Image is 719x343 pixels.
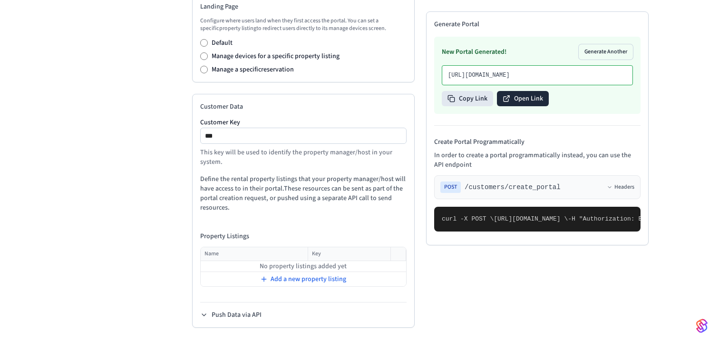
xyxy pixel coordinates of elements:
p: Define the rental property listings that your property manager/host will have access to in their ... [200,174,407,212]
button: Push Data via API [200,310,262,320]
label: Default [212,38,233,48]
span: curl -X POST \ [442,215,494,222]
button: Headers [607,183,634,191]
th: Name [201,247,308,261]
label: Manage a specific reservation [212,65,294,74]
label: Manage devices for a specific property listing [212,51,340,61]
p: [URL][DOMAIN_NAME] [448,71,627,79]
h4: Property Listings [200,232,407,241]
button: Generate Another [579,44,633,60]
label: Customer Key [200,119,407,126]
p: In order to create a portal programmatically instead, you can use the API endpoint [434,151,641,170]
p: Configure where users land when they first access the portal. You can set a specific property lis... [200,17,407,32]
h4: Create Portal Programmatically [434,137,641,147]
h2: Generate Portal [434,20,641,29]
button: Open Link [497,91,549,106]
span: [URL][DOMAIN_NAME] \ [494,215,568,222]
span: /customers/create_portal [465,182,561,192]
h2: Customer Data [200,102,407,111]
h3: Landing Page [200,2,407,11]
h3: New Portal Generated! [442,47,506,57]
span: POST [440,182,461,193]
img: SeamLogoGradient.69752ec5.svg [696,318,708,333]
p: This key will be used to identify the property manager/host in your system. [200,148,407,167]
td: No property listings added yet [201,261,406,272]
button: Copy Link [442,91,493,106]
th: Key [308,247,390,261]
span: Add a new property listing [271,274,346,284]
